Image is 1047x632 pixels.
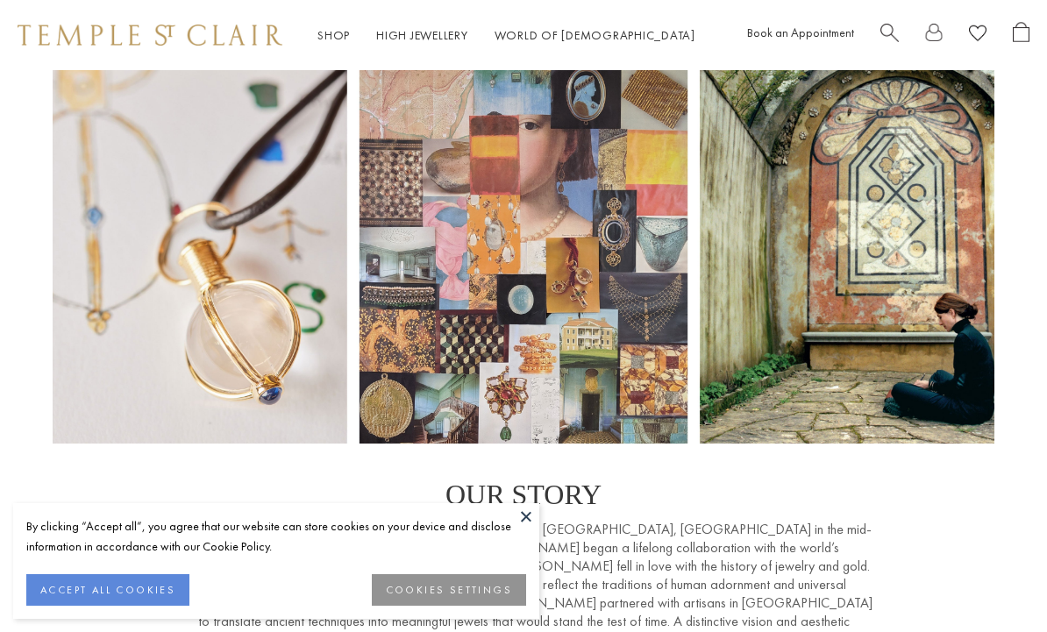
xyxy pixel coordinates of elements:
[969,22,986,49] a: View Wishlist
[376,27,468,43] a: High JewelleryHigh Jewellery
[495,27,695,43] a: World of [DEMOGRAPHIC_DATA]World of [DEMOGRAPHIC_DATA]
[959,550,1029,614] iframe: Gorgias live chat messenger
[173,479,874,511] p: OUR STORY
[880,22,899,49] a: Search
[18,25,282,46] img: Temple St. Clair
[747,25,854,40] a: Book an Appointment
[317,25,695,46] nav: Main navigation
[26,574,189,606] button: ACCEPT ALL COOKIES
[26,516,526,557] div: By clicking “Accept all”, you agree that our website can store cookies on your device and disclos...
[372,574,526,606] button: COOKIES SETTINGS
[317,27,350,43] a: ShopShop
[1013,22,1029,49] a: Open Shopping Bag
